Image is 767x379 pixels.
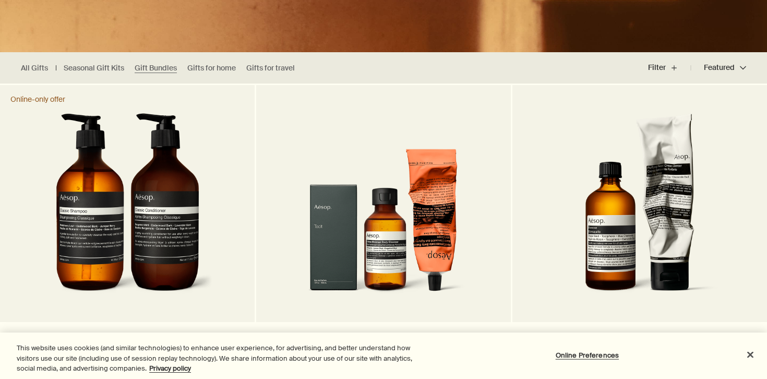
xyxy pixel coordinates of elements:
[691,55,746,80] button: Featured
[256,113,511,322] a: Tacit Scented Trio
[17,343,422,374] div: This website uses cookies (and similar technologies) to enhance user experience, for advertising,...
[10,94,65,104] div: Online-only offer
[298,113,469,306] img: Tacit Scented Trio
[739,343,762,366] button: Close
[135,63,177,73] a: Gift Bundles
[555,345,620,365] button: Online Preferences, Opens the preference center dialog
[42,113,212,306] img: Classic Shampoo and Classic Conditioner in amber recycled plastic bottles.
[512,113,767,322] a: Makeup Removal Duo for Dry Skin - Remove and Purifying Facial Cream Cleanser
[555,113,725,306] img: Makeup Removal Duo for Dry Skin - Remove and Purifying Facial Cream Cleanser
[149,364,191,373] a: More information about your privacy, opens in a new tab
[187,63,236,73] a: Gifts for home
[64,63,124,73] a: Seasonal Gift Kits
[246,63,295,73] a: Gifts for travel
[21,63,48,73] a: All Gifts
[648,55,691,80] button: Filter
